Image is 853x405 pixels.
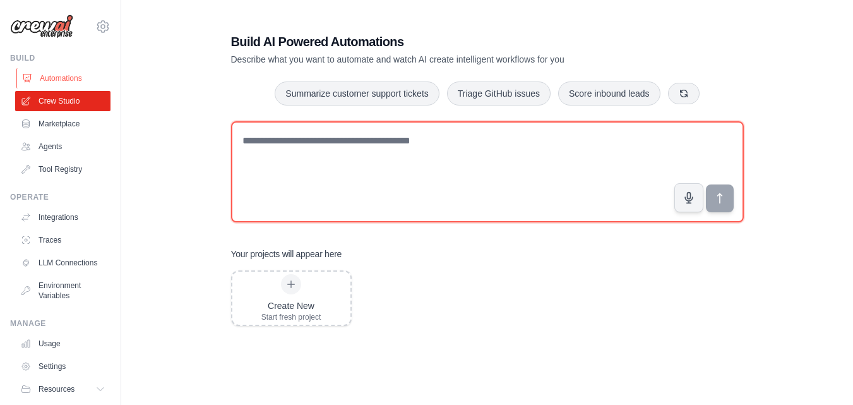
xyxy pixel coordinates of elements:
div: Create New [261,299,321,312]
a: LLM Connections [15,253,110,273]
a: Tool Registry [15,159,110,179]
button: Get new suggestions [668,83,700,104]
div: Build [10,53,110,63]
button: Triage GitHub issues [447,82,551,106]
button: Click to speak your automation idea [674,183,703,212]
a: Usage [15,334,110,354]
div: Manage [10,318,110,329]
button: Score inbound leads [558,82,660,106]
a: Settings [15,356,110,377]
p: Describe what you want to automate and watch AI create intelligent workflows for you [231,53,655,66]
button: Summarize customer support tickets [275,82,439,106]
a: Automations [16,68,112,88]
div: Operate [10,192,110,202]
div: Start fresh project [261,312,321,322]
a: Crew Studio [15,91,110,111]
h3: Your projects will appear here [231,248,342,260]
a: Integrations [15,207,110,227]
button: Resources [15,379,110,399]
a: Environment Variables [15,275,110,306]
a: Marketplace [15,114,110,134]
a: Traces [15,230,110,250]
img: Logo [10,15,73,39]
span: Resources [39,384,75,394]
h1: Build AI Powered Automations [231,33,655,51]
a: Agents [15,136,110,157]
